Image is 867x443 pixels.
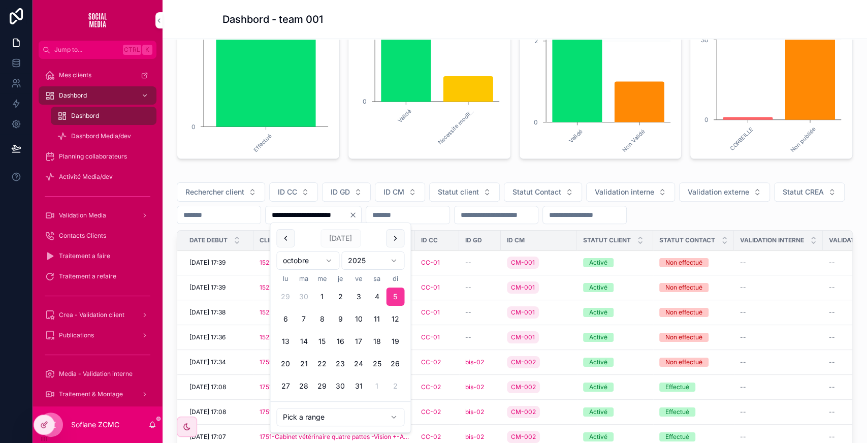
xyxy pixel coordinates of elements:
[313,377,331,395] button: mercredi 29 octobre 2025
[189,408,226,416] span: [DATE] 17:08
[295,355,313,373] button: mardi 21 octobre 2025
[740,259,817,267] a: --
[260,383,409,391] span: 1751-Cabinet vétérinaire quatre pattes -Vision +-Activé-1
[421,383,441,391] a: CC-02
[71,132,131,140] span: Dashbord Media/dev
[349,355,368,373] button: vendredi 24 octobre 2025
[260,333,409,341] a: 1522-Cabinet médicale de pédiatrie Dr. Tigrine-Smart -Activé-22
[260,259,409,267] span: 1522-Cabinet médicale de pédiatrie Dr. Tigrine-Smart -Activé-22
[421,358,453,366] a: CC-02
[583,333,647,342] a: Activé
[740,283,746,292] span: --
[589,358,607,367] div: Activé
[740,308,746,317] span: --
[465,408,484,416] span: bis-02
[436,108,475,146] text: Necessite modif...
[511,433,536,441] span: CM-002
[507,404,571,420] a: CM-002
[665,358,702,367] div: Non effectué
[51,127,156,145] a: Dashbord Media/dev
[507,354,571,370] a: CM-002
[322,182,371,202] button: Select Button
[260,283,409,292] a: 1522-Cabinet médicale de pédiatrie Dr. Tigrine-Smart -Activé-22
[507,281,539,294] a: CM-001
[143,46,151,54] span: K
[349,288,368,306] button: vendredi 3 octobre 2025
[704,116,709,123] tspan: 0
[507,257,539,269] a: CM-001
[260,308,409,317] a: 1522-Cabinet médicale de pédiatrie Dr. Tigrine-Smart -Activé-22
[349,274,368,283] th: vendredi
[331,355,349,373] button: jeudi 23 octobre 2025
[465,333,471,341] span: --
[81,12,114,28] img: App logo
[665,308,702,317] div: Non effectué
[421,383,453,391] a: CC-02
[465,358,495,366] a: bis-02
[386,332,404,351] button: dimanche 19 octobre 2025
[701,36,709,44] tspan: 30
[740,333,746,341] span: --
[189,333,247,341] a: [DATE] 17:36
[189,358,226,366] span: [DATE] 17:34
[368,332,386,351] button: samedi 18 octobre 2025
[511,283,535,292] span: CM-001
[189,308,226,317] span: [DATE] 17:38
[260,408,409,416] a: 1751-Cabinet vétérinaire quatre pattes -Vision +-Activé-1
[659,358,728,367] a: Non effectué
[276,355,295,373] button: lundi 20 octobre 2025
[368,274,386,283] th: samedi
[59,173,113,181] span: Activité Media/dev
[421,236,438,244] span: ID CC
[189,283,247,292] a: [DATE] 17:39
[276,274,295,283] th: lundi
[313,332,331,351] button: mercredi 15 octobre 2025
[331,288,349,306] button: jeudi 2 octobre 2025
[421,358,441,366] a: CC-02
[39,247,156,265] a: Traitement a faire
[728,125,755,152] text: CORBEILLE
[586,182,675,202] button: Select Button
[534,37,538,45] tspan: 2
[659,258,728,267] a: Non effectué
[313,310,331,328] button: mercredi 8 octobre 2025
[507,381,540,393] a: CM-002
[368,377,386,395] button: samedi 1 novembre 2025
[39,365,156,383] a: Media - Validation interne
[465,433,495,441] a: bis-02
[260,358,409,366] a: 1759-Dr [PERSON_NAME] dentiste-Vision +-Activé-1
[59,152,127,161] span: Planning collaborateurs
[421,308,453,317] a: CC-01
[659,283,728,292] a: Non effectué
[331,310,349,328] button: jeudi 9 octobre 2025
[665,432,689,441] div: Effectué
[59,232,106,240] span: Contacts Clients
[71,112,99,120] span: Dashbord
[740,236,804,244] span: Validation interne
[421,259,453,267] a: CC-01
[177,182,265,202] button: Select Button
[39,41,156,59] button: Jump to...CtrlK
[511,383,536,391] span: CM-002
[589,333,607,342] div: Activé
[507,406,540,418] a: CM-002
[276,332,295,351] button: lundi 13 octobre 2025
[185,187,244,197] span: Rechercher client
[740,358,817,366] a: --
[507,356,540,368] a: CM-002
[829,308,835,317] span: --
[740,383,817,391] a: --
[276,408,404,426] button: Relative time
[583,407,647,417] a: Activé
[429,182,500,202] button: Select Button
[189,358,247,366] a: [DATE] 17:34
[740,333,817,341] a: --
[276,310,295,328] button: lundi 6 octobre 2025
[386,288,404,306] button: Today, dimanche 5 octobre 2025, selected
[465,358,484,366] a: bis-02
[512,187,561,197] span: Statut Contact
